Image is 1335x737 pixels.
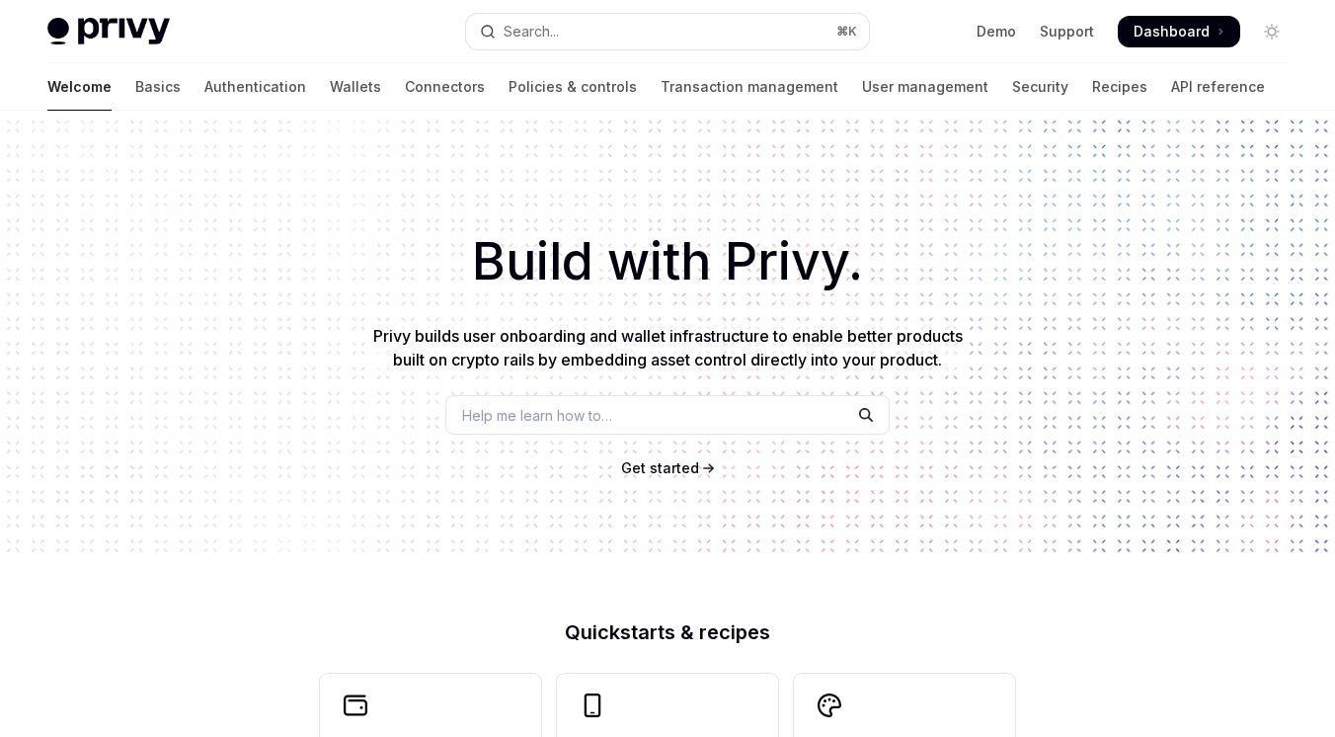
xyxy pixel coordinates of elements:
img: light logo [47,18,170,45]
a: Policies & controls [509,63,637,111]
h1: Build with Privy. [32,223,1303,300]
a: Authentication [204,63,306,111]
a: Welcome [47,63,112,111]
span: ⌘ K [836,24,857,40]
a: Basics [135,63,181,111]
a: Dashboard [1118,16,1240,47]
a: Wallets [330,63,381,111]
a: Transaction management [661,63,838,111]
a: Support [1040,22,1094,41]
a: Get started [621,458,699,478]
h2: Quickstarts & recipes [320,622,1015,642]
span: Dashboard [1134,22,1210,41]
button: Open search [466,14,869,49]
div: Search... [504,20,559,43]
a: Recipes [1092,63,1147,111]
a: User management [862,63,988,111]
span: Get started [621,459,699,476]
a: Security [1012,63,1068,111]
a: Connectors [405,63,485,111]
span: Privy builds user onboarding and wallet infrastructure to enable better products built on crypto ... [373,326,963,369]
a: Demo [977,22,1016,41]
span: Help me learn how to… [462,405,612,426]
a: API reference [1171,63,1265,111]
button: Toggle dark mode [1256,16,1288,47]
